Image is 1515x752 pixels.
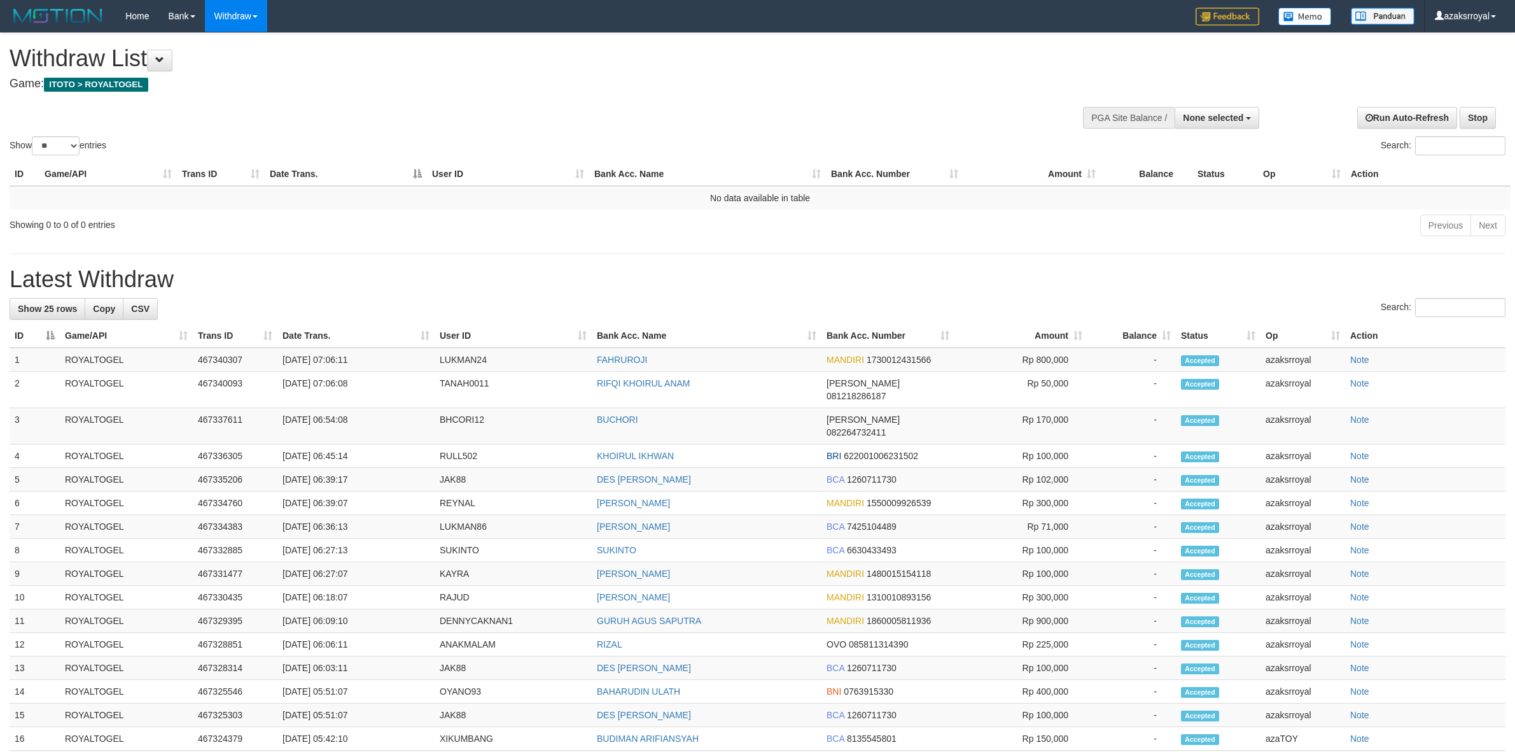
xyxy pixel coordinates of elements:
th: Trans ID: activate to sort column ascending [177,162,265,186]
td: ROYALTOGEL [60,562,193,586]
td: ROYALTOGEL [60,609,193,633]
td: 9 [10,562,60,586]
span: None selected [1183,113,1243,123]
a: Note [1350,521,1369,532]
span: OVO [827,639,846,649]
td: - [1087,562,1176,586]
td: Rp 150,000 [954,727,1087,751]
td: Rp 100,000 [954,562,1087,586]
a: Note [1350,710,1369,720]
span: Accepted [1181,379,1219,390]
td: - [1087,539,1176,562]
td: ROYALTOGEL [60,348,193,372]
td: [DATE] 06:39:07 [277,492,435,515]
td: 467340093 [193,372,277,408]
td: Rp 300,000 [954,492,1087,515]
a: DES [PERSON_NAME] [597,474,691,485]
td: [DATE] 06:27:07 [277,562,435,586]
div: Showing 0 to 0 of 0 entries [10,213,622,231]
span: Accepted [1181,687,1219,698]
span: MANDIRI [827,355,864,365]
th: Action [1346,162,1511,186]
span: MANDIRI [827,616,864,626]
td: [DATE] 06:18:07 [277,586,435,609]
label: Search: [1381,136,1505,155]
span: BCA [827,734,844,744]
span: Accepted [1181,569,1219,580]
h1: Latest Withdraw [10,267,1505,292]
a: Next [1470,215,1505,236]
td: 11 [10,609,60,633]
td: [DATE] 06:06:11 [277,633,435,656]
span: MANDIRI [827,569,864,579]
th: ID: activate to sort column descending [10,324,60,348]
span: Accepted [1181,640,1219,651]
td: [DATE] 07:06:11 [277,348,435,372]
th: Bank Acc. Number: activate to sort column ascending [821,324,954,348]
td: - [1087,586,1176,609]
th: Balance: activate to sort column ascending [1087,324,1176,348]
a: GURUH AGUS SAPUTRA [597,616,701,626]
td: 467335206 [193,468,277,492]
span: Copy 1730012431566 to clipboard [867,355,931,365]
span: BRI [827,451,841,461]
span: ITOTO > ROYALTOGEL [44,78,148,92]
td: ROYALTOGEL [60,680,193,704]
span: Accepted [1181,415,1219,426]
a: Note [1350,663,1369,673]
td: azaksrroyal [1260,348,1345,372]
td: 467337611 [193,408,277,444]
a: BUCHORI [597,415,638,425]
td: 467334383 [193,515,277,539]
td: 10 [10,586,60,609]
td: 467334760 [193,492,277,515]
td: [DATE] 06:39:17 [277,468,435,492]
a: Note [1350,415,1369,425]
label: Search: [1381,298,1505,317]
img: panduan.png [1351,8,1414,25]
span: Copy 1310010893156 to clipboard [867,592,931,602]
span: Copy 1860005811936 to clipboard [867,616,931,626]
span: Accepted [1181,355,1219,366]
span: Accepted [1181,616,1219,627]
th: Trans ID: activate to sort column ascending [193,324,277,348]
td: [DATE] 06:27:13 [277,539,435,562]
button: None selected [1175,107,1259,129]
th: Bank Acc. Name: activate to sort column ascending [592,324,821,348]
td: [DATE] 05:51:07 [277,704,435,727]
td: - [1087,372,1176,408]
th: Amount: activate to sort column ascending [963,162,1101,186]
a: BAHARUDIN ULATH [597,686,680,697]
td: Rp 225,000 [954,633,1087,656]
th: User ID: activate to sort column ascending [435,324,592,348]
td: [DATE] 06:36:13 [277,515,435,539]
td: azaksrroyal [1260,680,1345,704]
td: 467332885 [193,539,277,562]
span: CSV [131,304,150,314]
td: - [1087,609,1176,633]
td: ROYALTOGEL [60,704,193,727]
a: BUDIMAN ARIFIANSYAH [597,734,699,744]
span: Accepted [1181,711,1219,721]
td: 467336305 [193,444,277,468]
td: Rp 100,000 [954,656,1087,680]
span: Copy 0763915330 to clipboard [844,686,893,697]
td: ROYALTOGEL [60,633,193,656]
td: 13 [10,656,60,680]
td: - [1087,680,1176,704]
td: 467329395 [193,609,277,633]
td: - [1087,492,1176,515]
td: JAK88 [435,468,592,492]
a: Note [1350,474,1369,485]
td: Rp 100,000 [954,539,1087,562]
td: Rp 900,000 [954,609,1087,633]
td: 14 [10,680,60,704]
td: [DATE] 06:09:10 [277,609,435,633]
td: azaksrroyal [1260,492,1345,515]
span: Copy 6630433493 to clipboard [847,545,897,555]
th: Op: activate to sort column ascending [1260,324,1345,348]
span: Accepted [1181,475,1219,486]
img: MOTION_logo.png [10,6,106,25]
h1: Withdraw List [10,46,997,71]
td: - [1087,633,1176,656]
